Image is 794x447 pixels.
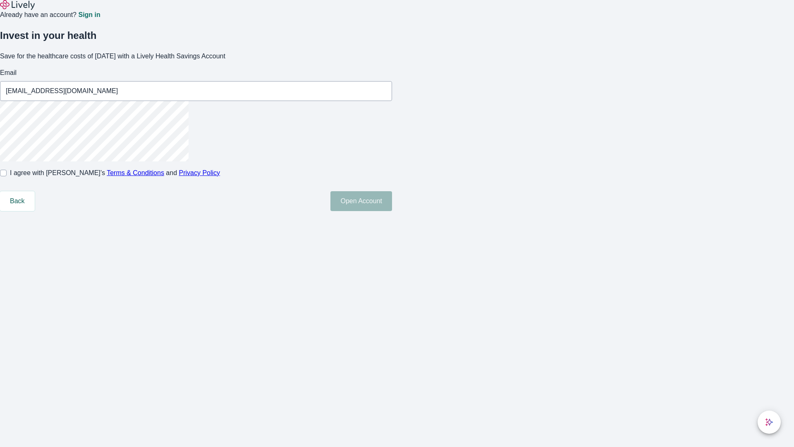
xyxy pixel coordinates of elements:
[107,169,164,176] a: Terms & Conditions
[179,169,220,176] a: Privacy Policy
[758,411,781,434] button: chat
[765,418,773,426] svg: Lively AI Assistant
[78,12,100,18] a: Sign in
[10,168,220,178] span: I agree with [PERSON_NAME]’s and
